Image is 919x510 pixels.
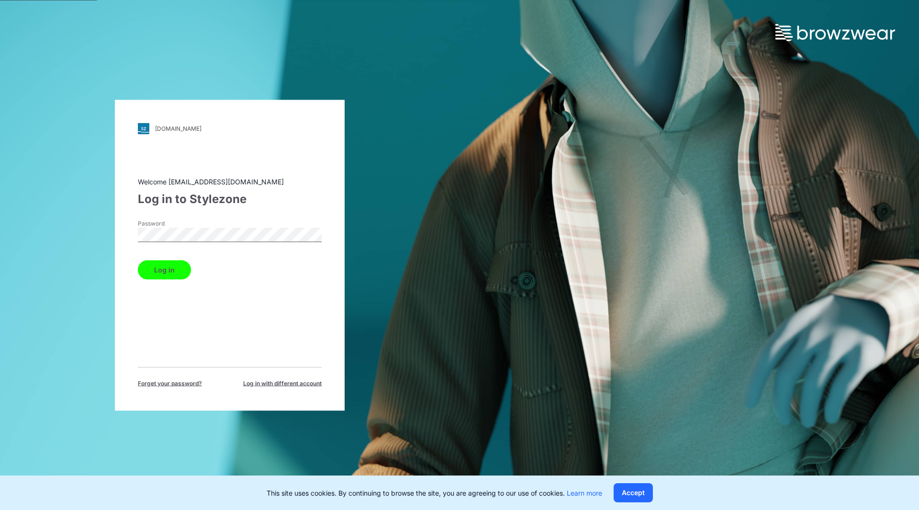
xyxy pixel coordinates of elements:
[138,379,202,387] span: Forget your password?
[567,489,602,497] a: Learn more
[138,190,322,207] div: Log in to Stylezone
[155,125,202,132] div: [DOMAIN_NAME]
[138,219,205,227] label: Password
[138,260,191,279] button: Log in
[138,123,149,134] img: svg+xml;base64,PHN2ZyB3aWR0aD0iMjgiIGhlaWdodD0iMjgiIHZpZXdCb3g9IjAgMCAyOCAyOCIgZmlsbD0ibm9uZSIgeG...
[614,483,653,502] button: Accept
[267,488,602,498] p: This site uses cookies. By continuing to browse the site, you are agreeing to our use of cookies.
[138,176,322,186] div: Welcome [EMAIL_ADDRESS][DOMAIN_NAME]
[243,379,322,387] span: Log in with different account
[775,24,895,41] img: browzwear-logo.73288ffb.svg
[138,123,322,134] a: [DOMAIN_NAME]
